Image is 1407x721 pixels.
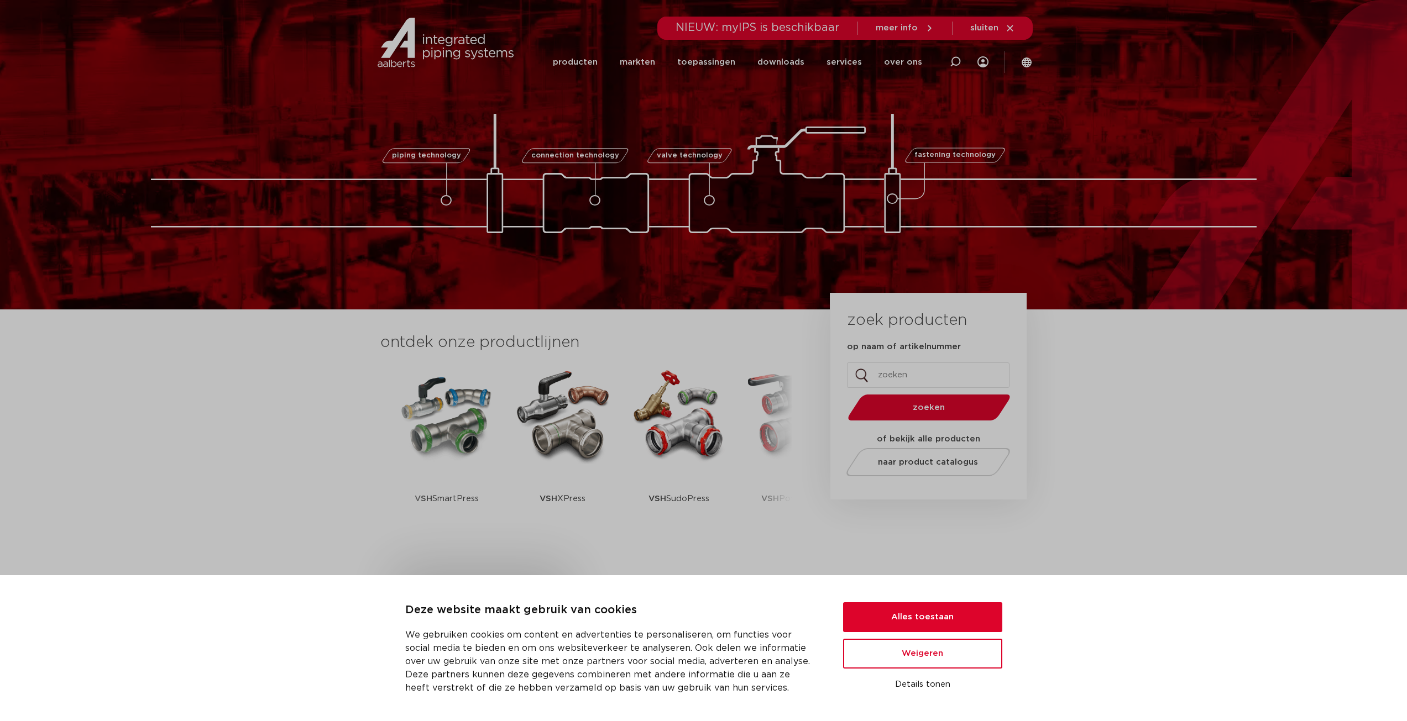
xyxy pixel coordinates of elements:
[847,341,961,352] label: op naam of artikelnummer
[843,639,1002,669] button: Weigeren
[876,24,918,32] span: meer info
[553,40,922,85] nav: Menu
[392,152,461,159] span: piping technology
[827,40,862,85] a: services
[648,494,666,503] strong: VSH
[553,40,598,85] a: producten
[843,393,1014,422] button: zoeken
[884,40,922,85] a: over ons
[397,365,496,533] a: VSHSmartPress
[405,602,817,619] p: Deze website maakt gebruik van cookies
[629,365,729,533] a: VSHSudoPress
[745,365,845,533] a: VSHPowerPress
[761,494,779,503] strong: VSH
[878,458,978,466] span: naar product catalogus
[405,628,817,694] p: We gebruiken cookies om content en advertenties te personaliseren, om functies voor social media ...
[876,23,934,33] a: meer info
[676,22,840,33] span: NIEUW: myIPS is beschikbaar
[914,152,996,159] span: fastening technology
[540,464,585,533] p: XPress
[757,40,804,85] a: downloads
[415,494,432,503] strong: VSH
[847,309,967,331] h3: zoek producten
[657,152,723,159] span: valve technology
[970,24,998,32] span: sluiten
[415,464,479,533] p: SmartPress
[970,23,1015,33] a: sluiten
[513,365,613,533] a: VSHXPress
[648,464,709,533] p: SudoPress
[540,494,557,503] strong: VSH
[677,40,735,85] a: toepassingen
[531,152,619,159] span: connection technology
[843,602,1002,632] button: Alles toestaan
[876,403,982,412] span: zoeken
[761,464,828,533] p: PowerPress
[843,675,1002,694] button: Details tonen
[877,435,980,443] strong: of bekijk alle producten
[977,40,988,85] div: my IPS
[620,40,655,85] a: markten
[843,448,1013,476] a: naar product catalogus
[847,362,1010,388] input: zoeken
[380,331,793,354] h3: ontdek onze productlijnen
